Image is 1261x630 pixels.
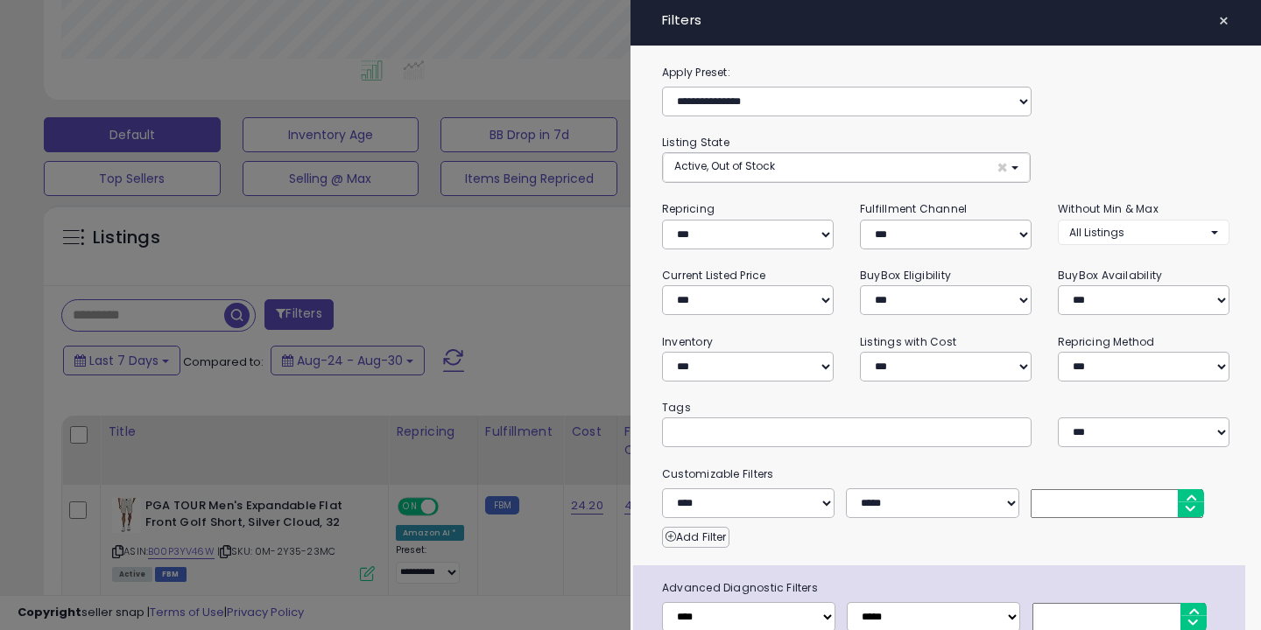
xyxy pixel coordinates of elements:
label: Apply Preset: [649,63,1243,82]
button: Add Filter [662,527,729,548]
small: Listing State [662,135,729,150]
small: Without Min & Max [1058,201,1159,216]
span: Active, Out of Stock [674,158,775,173]
span: All Listings [1069,225,1124,240]
small: Repricing Method [1058,334,1155,349]
h4: Filters [662,13,1229,28]
small: Inventory [662,334,713,349]
span: × [1218,9,1229,33]
button: Active, Out of Stock × [663,153,1030,182]
small: Repricing [662,201,715,216]
small: BuyBox Eligibility [860,268,951,283]
span: × [997,158,1008,177]
small: Current Listed Price [662,268,765,283]
span: Advanced Diagnostic Filters [649,578,1245,598]
button: × [1211,9,1236,33]
small: BuyBox Availability [1058,268,1162,283]
small: Customizable Filters [649,465,1243,484]
small: Fulfillment Channel [860,201,967,216]
small: Listings with Cost [860,334,956,349]
button: All Listings [1058,220,1229,245]
small: Tags [649,398,1243,417]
